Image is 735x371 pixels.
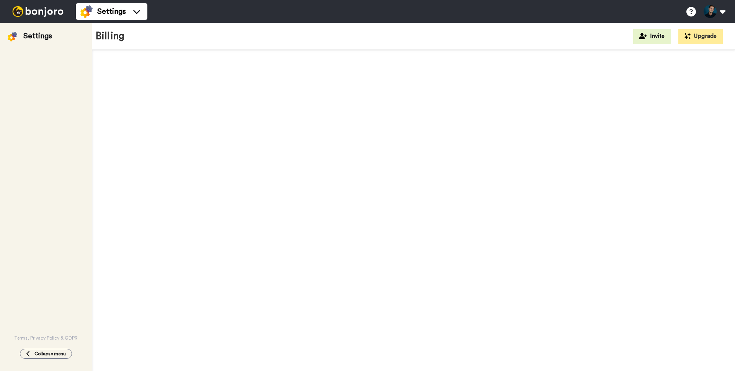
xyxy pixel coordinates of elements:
div: Settings [23,31,52,41]
span: Collapse menu [34,351,66,357]
h1: Billing [96,31,124,42]
span: Settings [97,6,126,17]
button: Upgrade [678,29,723,44]
img: settings-colored.svg [80,5,93,18]
button: Invite [633,29,671,44]
img: bj-logo-header-white.svg [9,6,67,17]
button: Collapse menu [20,349,72,359]
img: settings-colored.svg [8,32,17,41]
